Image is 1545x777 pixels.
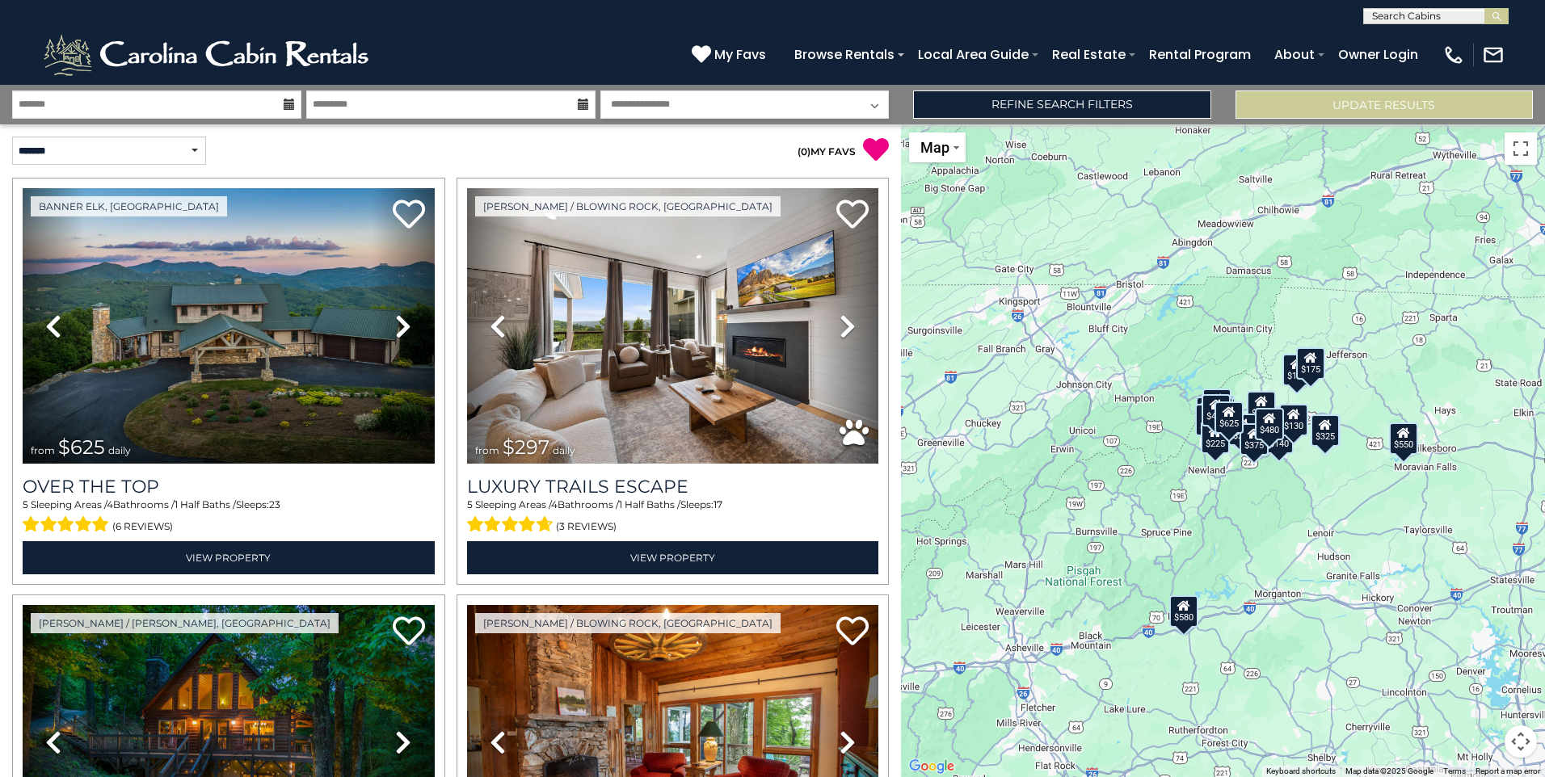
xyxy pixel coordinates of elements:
[1141,40,1259,69] a: Rental Program
[1169,595,1198,628] div: $580
[619,498,680,510] span: 1 Half Baths /
[913,90,1210,119] a: Refine Search Filters
[475,444,499,456] span: from
[1201,422,1230,454] div: $225
[1044,40,1134,69] a: Real Estate
[31,444,55,456] span: from
[1505,132,1537,165] button: Toggle fullscreen view
[23,476,435,498] a: Over The Top
[467,476,879,498] a: Luxury Trails Escape
[1330,40,1426,69] a: Owner Login
[553,444,575,456] span: daily
[1266,40,1323,69] a: About
[905,756,958,777] a: Open this area in Google Maps (opens a new window)
[692,44,770,65] a: My Favs
[1202,394,1231,426] div: $425
[714,44,766,65] span: My Favs
[23,498,435,536] div: Sleeping Areas / Bathrooms / Sleeps:
[920,139,949,156] span: Map
[1195,404,1224,436] div: $230
[40,31,376,79] img: White-1-2.png
[1505,725,1537,758] button: Map camera controls
[1389,422,1418,455] div: $550
[798,145,810,157] span: ( )
[503,435,549,459] span: $297
[1443,766,1466,775] a: Terms (opens in new tab)
[58,435,105,459] span: $625
[1345,766,1433,775] span: Map data ©2025 Google
[1247,391,1276,423] div: $349
[393,198,425,233] a: Add to favorites
[1236,90,1533,119] button: Update Results
[786,40,903,69] a: Browse Rentals
[905,756,958,777] img: Google
[551,498,558,510] span: 4
[1215,401,1244,434] div: $625
[1266,766,1336,777] button: Keyboard shortcuts
[108,444,131,456] span: daily
[23,188,435,464] img: thumbnail_167153549.jpeg
[556,516,617,537] span: (3 reviews)
[1482,44,1505,66] img: mail-regular-white.png
[1254,408,1283,440] div: $480
[801,145,807,157] span: 0
[112,516,173,537] span: (6 reviews)
[1239,423,1268,456] div: $375
[836,615,869,649] a: Add to favorites
[1311,414,1340,447] div: $297
[31,196,227,216] a: Banner Elk, [GEOGRAPHIC_DATA]
[909,132,966,162] button: Change map style
[175,498,236,510] span: 1 Half Baths /
[836,198,869,233] a: Add to favorites
[467,498,879,536] div: Sleeping Areas / Bathrooms / Sleeps:
[467,188,879,464] img: thumbnail_168695581.jpeg
[910,40,1037,69] a: Local Area Guide
[1476,766,1540,775] a: Report a map error
[1202,388,1231,421] div: $125
[31,613,339,633] a: [PERSON_NAME] / [PERSON_NAME], [GEOGRAPHIC_DATA]
[269,498,280,510] span: 23
[23,498,28,510] span: 5
[23,541,435,574] a: View Property
[393,615,425,649] a: Add to favorites
[475,196,781,216] a: [PERSON_NAME] / Blowing Rock, [GEOGRAPHIC_DATA]
[1311,414,1340,447] div: $325
[1282,354,1311,386] div: $175
[1442,44,1465,66] img: phone-regular-white.png
[107,498,113,510] span: 4
[1279,404,1308,436] div: $130
[475,613,781,633] a: [PERSON_NAME] / Blowing Rock, [GEOGRAPHIC_DATA]
[467,541,879,574] a: View Property
[798,145,856,157] a: (0)MY FAVS
[1265,422,1294,454] div: $140
[467,498,473,510] span: 5
[1295,347,1324,380] div: $175
[714,498,722,510] span: 17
